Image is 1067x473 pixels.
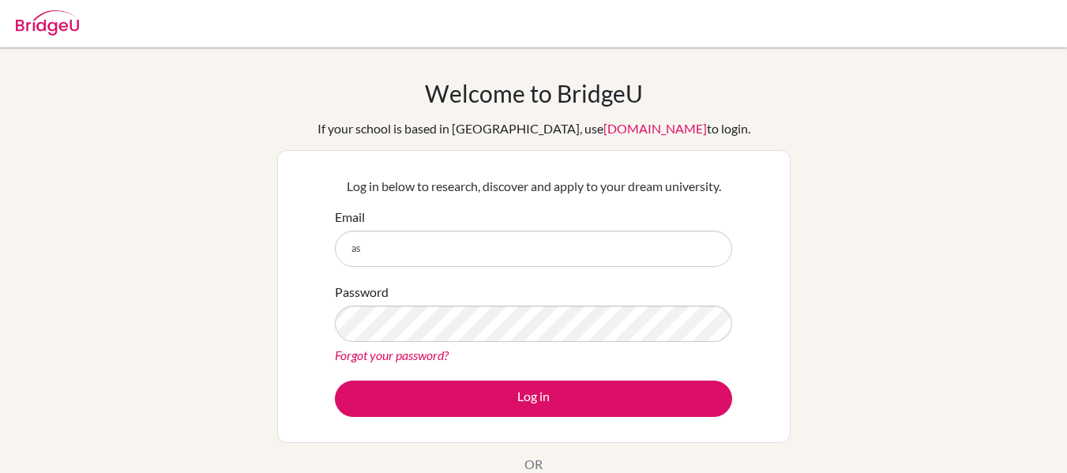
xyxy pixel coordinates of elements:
img: Bridge-U [16,10,79,36]
label: Password [335,283,389,302]
a: [DOMAIN_NAME] [603,121,707,136]
h1: Welcome to BridgeU [425,79,643,107]
button: Log in [335,381,732,417]
p: Log in below to research, discover and apply to your dream university. [335,177,732,196]
a: Forgot your password? [335,347,449,362]
label: Email [335,208,365,227]
div: If your school is based in [GEOGRAPHIC_DATA], use to login. [317,119,750,138]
